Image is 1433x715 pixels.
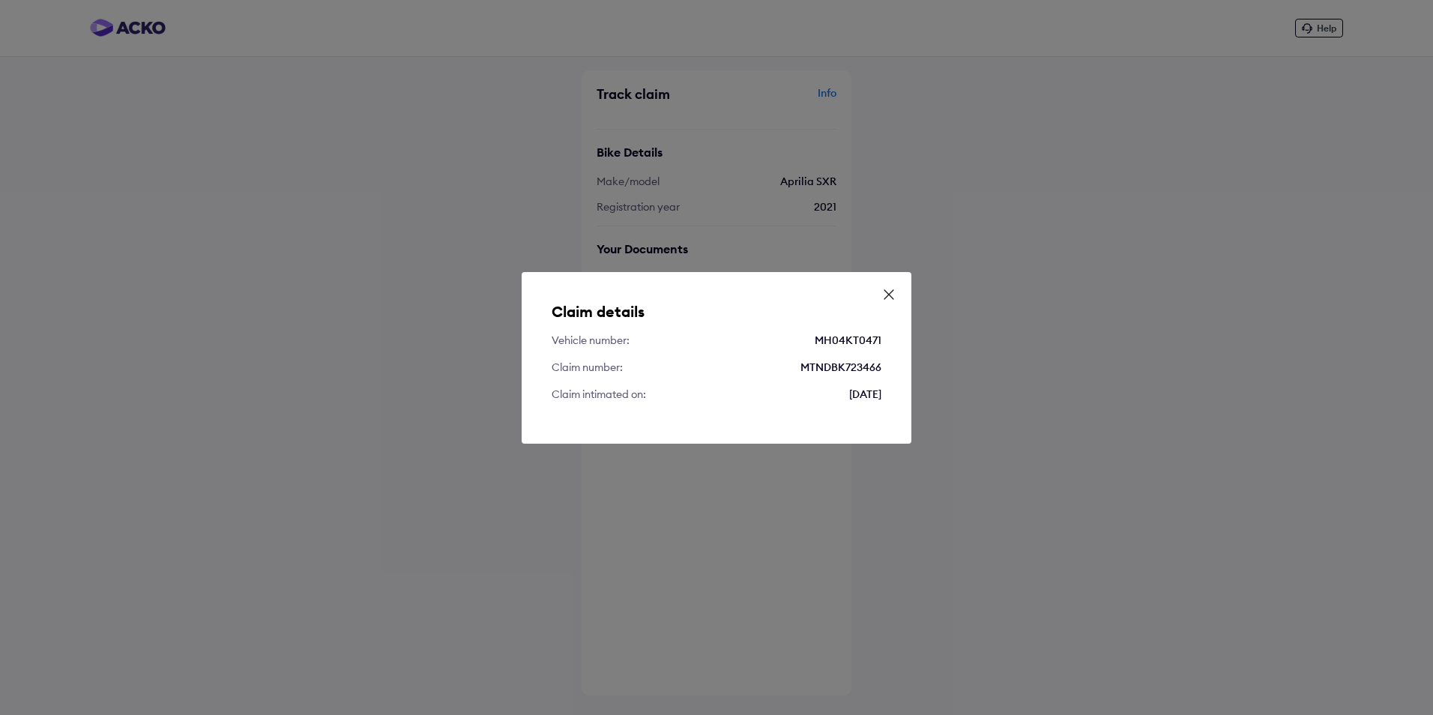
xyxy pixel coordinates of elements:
[849,387,881,402] div: [DATE]
[552,302,881,321] h5: Claim details
[552,333,630,348] div: Vehicle number:
[552,360,623,375] div: Claim number:
[800,360,881,375] div: MTNDBK723466
[552,387,646,402] div: Claim intimated on:
[815,333,881,348] div: MH04KT0471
